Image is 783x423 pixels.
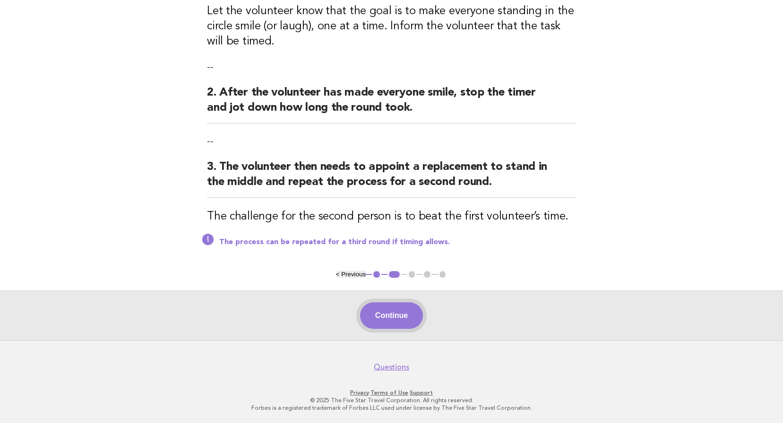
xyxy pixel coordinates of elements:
p: · · [103,389,681,397]
button: 2 [387,270,401,279]
a: Terms of Use [370,389,408,396]
h3: Let the volunteer know that the goal is to make everyone standing in the circle smile (or laugh),... [207,4,576,49]
p: -- [207,61,576,74]
h2: 2. After the volunteer has made everyone smile, stop the timer and jot down how long the round took. [207,85,576,123]
h3: The challenge for the second person is to beat the first volunteer’s time. [207,209,576,224]
button: 1 [372,270,381,279]
button: Continue [360,302,423,329]
a: Questions [374,362,409,372]
p: Forbes is a registered trademark of Forbes LLC used under license by The Five Star Travel Corpora... [103,404,681,412]
h2: 3. The volunteer then needs to appoint a replacement to stand in the middle and repeat the proces... [207,159,576,198]
p: The process can be repeated for a third round if timing allows. [219,238,576,247]
p: -- [207,135,576,148]
p: © 2025 The Five Star Travel Corporation. All rights reserved. [103,397,681,404]
button: < Previous [336,271,366,278]
a: Privacy [350,389,369,396]
a: Support [410,389,433,396]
